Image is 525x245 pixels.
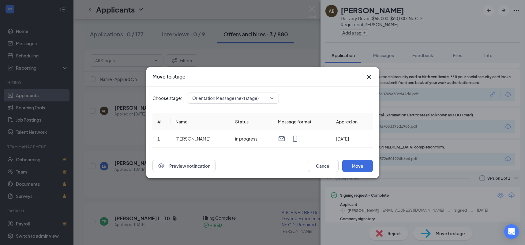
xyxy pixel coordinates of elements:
[192,93,259,103] span: Orientation Message (next stage)
[152,113,171,130] th: #
[152,160,216,172] button: EyePreview notification
[308,160,339,172] button: Cancel
[504,224,519,239] div: Open Intercom Messenger
[170,113,230,130] th: Name
[366,73,373,81] button: Close
[230,130,273,148] td: in progress
[152,73,186,80] h3: Move to stage
[157,136,160,141] span: 1
[158,162,165,170] svg: Eye
[152,95,182,101] span: Choose stage:
[342,160,373,172] button: Move
[331,130,373,148] td: [DATE]
[230,113,273,130] th: Status
[331,113,373,130] th: Applied on
[273,113,331,130] th: Message format
[291,135,299,142] svg: MobileSms
[278,135,285,142] svg: Email
[170,130,230,148] td: [PERSON_NAME]
[366,73,373,81] svg: Cross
